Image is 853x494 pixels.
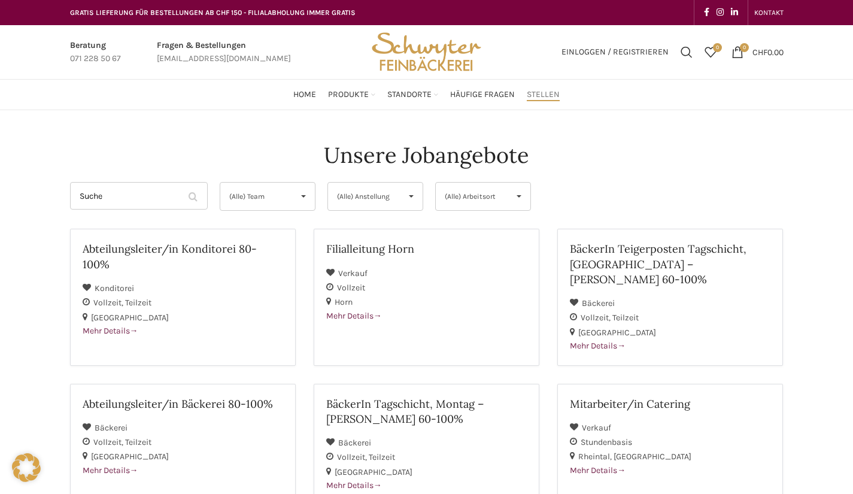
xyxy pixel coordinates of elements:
[93,298,125,308] span: Vollzeit
[83,465,138,475] span: Mehr Details
[338,268,368,278] span: Verkauf
[752,47,784,57] bdi: 0.00
[581,313,612,323] span: Vollzeit
[754,1,784,25] a: KONTAKT
[748,1,790,25] div: Secondary navigation
[727,4,742,21] a: Linkedin social link
[570,465,626,475] span: Mehr Details
[387,89,432,101] span: Standorte
[324,140,529,170] h4: Unsere Jobangebote
[83,326,138,336] span: Mehr Details
[400,183,423,210] span: ▾
[508,183,530,210] span: ▾
[582,298,615,308] span: Bäckerei
[725,40,790,64] a: 0 CHF0.00
[675,40,699,64] a: Suchen
[328,83,375,107] a: Produkte
[700,4,713,21] a: Facebook social link
[581,437,632,447] span: Stundenbasis
[157,39,291,66] a: Infobox link
[561,48,669,56] span: Einloggen / Registrieren
[292,183,315,210] span: ▾
[70,39,121,66] a: Infobox link
[91,313,169,323] span: [GEOGRAPHIC_DATA]
[83,241,283,271] h2: Abteilungsleiter/in Konditorei 80-100%
[328,89,369,101] span: Produkte
[570,241,770,287] h2: BäckerIn Teigerposten Tagschicht, [GEOGRAPHIC_DATA] – [PERSON_NAME] 60-100%
[445,183,502,210] span: (Alle) Arbeitsort
[740,43,749,52] span: 0
[337,452,369,462] span: Vollzeit
[557,229,783,365] a: BäckerIn Teigerposten Tagschicht, [GEOGRAPHIC_DATA] – [PERSON_NAME] 60-100% Bäckerei Vollzeit Tei...
[70,229,296,365] a: Abteilungsleiter/in Konditorei 80-100% Konditorei Vollzeit Teilzeit [GEOGRAPHIC_DATA] Mehr Details
[713,43,722,52] span: 0
[125,298,151,308] span: Teilzeit
[368,46,485,56] a: Site logo
[293,89,316,101] span: Home
[713,4,727,21] a: Instagram social link
[369,452,395,462] span: Teilzeit
[95,423,128,433] span: Bäckerei
[326,311,382,321] span: Mehr Details
[335,297,353,307] span: Horn
[368,25,485,79] img: Bäckerei Schwyter
[314,229,539,365] a: Filialleitung Horn Verkauf Vollzeit Horn Mehr Details
[93,437,125,447] span: Vollzeit
[387,83,438,107] a: Standorte
[335,467,412,477] span: [GEOGRAPHIC_DATA]
[754,8,784,17] span: KONTAKT
[83,396,283,411] h2: Abteilungsleiter/in Bäckerei 80-100%
[578,328,656,338] span: [GEOGRAPHIC_DATA]
[699,40,723,64] a: 0
[578,451,614,462] span: Rheintal
[570,341,626,351] span: Mehr Details
[70,182,208,210] input: Suche
[293,83,316,107] a: Home
[70,8,356,17] span: GRATIS LIEFERUNG FÜR BESTELLUNGEN AB CHF 150 - FILIALABHOLUNG IMMER GRATIS
[91,451,169,462] span: [GEOGRAPHIC_DATA]
[337,183,394,210] span: (Alle) Anstellung
[612,313,639,323] span: Teilzeit
[337,283,365,293] span: Vollzeit
[125,437,151,447] span: Teilzeit
[326,396,527,426] h2: BäckerIn Tagschicht, Montag – [PERSON_NAME] 60-100%
[326,480,382,490] span: Mehr Details
[752,47,767,57] span: CHF
[582,423,611,433] span: Verkauf
[338,438,371,448] span: Bäckerei
[450,89,515,101] span: Häufige Fragen
[527,89,560,101] span: Stellen
[64,83,790,107] div: Main navigation
[614,451,691,462] span: [GEOGRAPHIC_DATA]
[527,83,560,107] a: Stellen
[555,40,675,64] a: Einloggen / Registrieren
[326,241,527,256] h2: Filialleitung Horn
[570,396,770,411] h2: Mitarbeiter/in Catering
[95,283,134,293] span: Konditorei
[450,83,515,107] a: Häufige Fragen
[229,183,286,210] span: (Alle) Team
[699,40,723,64] div: Meine Wunschliste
